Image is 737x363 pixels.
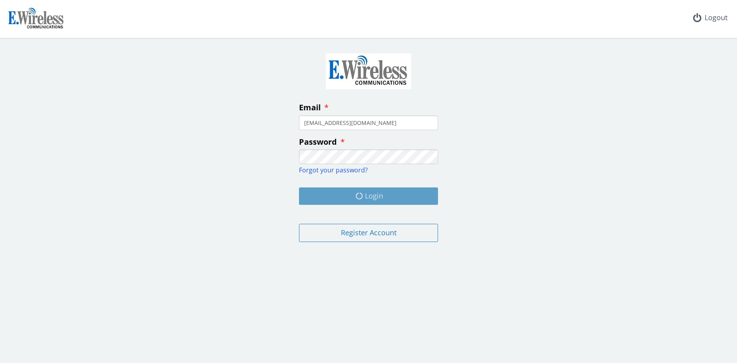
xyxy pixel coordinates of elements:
a: Forgot your password? [299,166,368,174]
span: Email [299,102,321,113]
button: Register Account [299,224,438,242]
span: Password [299,136,337,147]
button: Login [299,187,438,205]
input: enter your email address [299,115,438,130]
